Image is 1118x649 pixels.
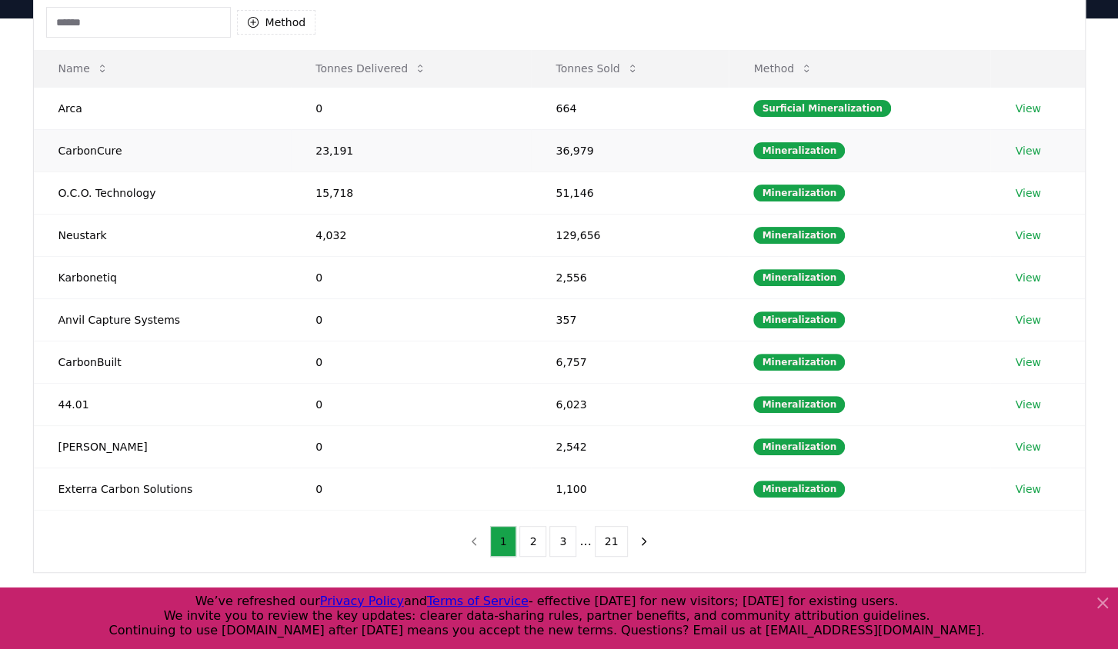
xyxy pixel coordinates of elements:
[46,53,121,84] button: Name
[595,526,629,557] button: 21
[531,171,729,214] td: 51,146
[34,383,292,425] td: 44.01
[531,341,729,383] td: 6,757
[34,425,292,468] td: [PERSON_NAME]
[34,171,292,214] td: O.C.O. Technology
[1015,101,1040,116] a: View
[490,526,517,557] button: 1
[531,256,729,298] td: 2,556
[1015,397,1040,412] a: View
[753,269,845,286] div: Mineralization
[291,383,531,425] td: 0
[519,526,546,557] button: 2
[753,354,845,371] div: Mineralization
[291,87,531,129] td: 0
[531,383,729,425] td: 6,023
[291,256,531,298] td: 0
[543,53,650,84] button: Tonnes Sold
[531,425,729,468] td: 2,542
[34,298,292,341] td: Anvil Capture Systems
[291,298,531,341] td: 0
[531,298,729,341] td: 357
[34,87,292,129] td: Arca
[1015,185,1040,201] a: View
[291,129,531,171] td: 23,191
[753,396,845,413] div: Mineralization
[531,214,729,256] td: 129,656
[753,311,845,328] div: Mineralization
[741,53,825,84] button: Method
[34,129,292,171] td: CarbonCure
[291,214,531,256] td: 4,032
[753,142,845,159] div: Mineralization
[1015,143,1040,158] a: View
[753,100,890,117] div: Surficial Mineralization
[34,341,292,383] td: CarbonBuilt
[34,256,292,298] td: Karbonetiq
[34,468,292,510] td: Exterra Carbon Solutions
[531,129,729,171] td: 36,979
[1015,354,1040,370] a: View
[303,53,439,84] button: Tonnes Delivered
[1015,228,1040,243] a: View
[1015,439,1040,454] a: View
[1015,312,1040,328] a: View
[291,425,531,468] td: 0
[579,532,591,551] li: ...
[753,438,845,455] div: Mineralization
[291,341,531,383] td: 0
[237,10,316,35] button: Method
[1015,270,1040,285] a: View
[753,185,845,201] div: Mineralization
[531,87,729,129] td: 664
[531,468,729,510] td: 1,100
[291,171,531,214] td: 15,718
[1015,481,1040,497] a: View
[549,526,576,557] button: 3
[34,214,292,256] td: Neustark
[291,468,531,510] td: 0
[753,227,845,244] div: Mineralization
[631,526,657,557] button: next page
[753,481,845,498] div: Mineralization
